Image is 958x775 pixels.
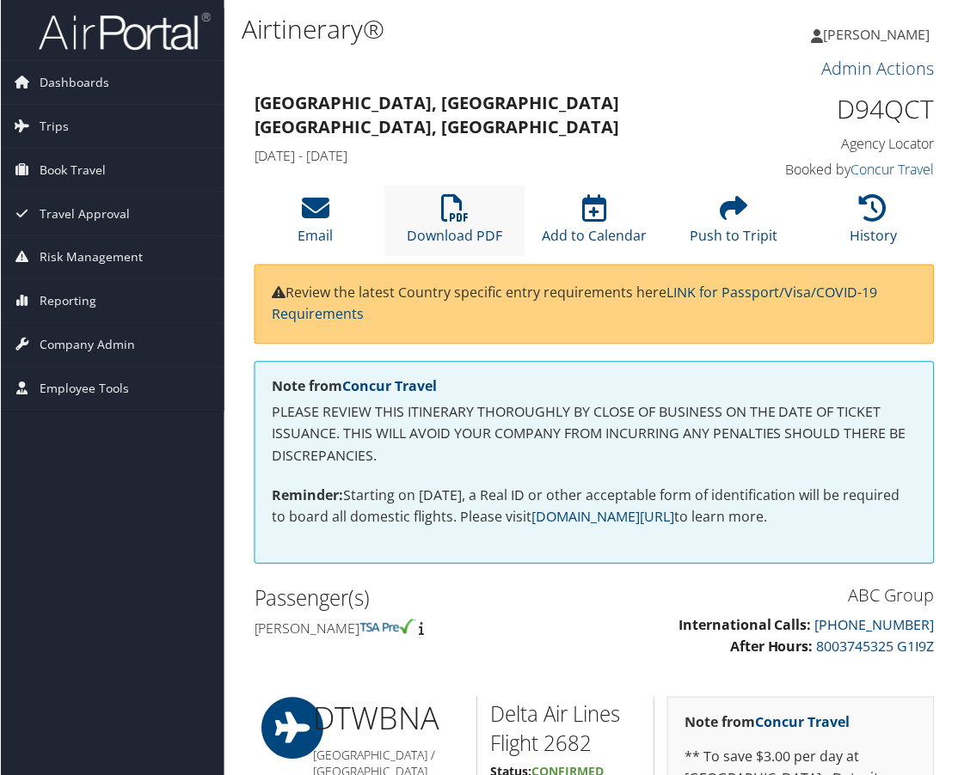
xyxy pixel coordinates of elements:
p: Review the latest Country specific entry requirements here [272,283,917,326]
strong: [GEOGRAPHIC_DATA], [GEOGRAPHIC_DATA] [GEOGRAPHIC_DATA], [GEOGRAPHIC_DATA] [254,91,619,138]
span: Employee Tools [39,368,128,411]
h1: DTW BNA [312,698,464,741]
h2: Delta Air Lines Flight 2682 [490,700,641,758]
h2: Passenger(s) [254,584,581,613]
h4: [PERSON_NAME] [254,619,581,638]
img: airportal-logo.png [38,11,210,52]
h4: Agency Locator [784,134,936,153]
span: Company Admin [39,324,134,367]
a: Admin Actions [822,57,935,80]
a: 8003745325 G1I9Z [817,638,935,656]
a: [DOMAIN_NAME][URL] [531,508,674,527]
span: Reporting [39,280,95,323]
h4: Booked by [784,160,936,179]
p: Starting on [DATE], a Real ID or other acceptable form of identification will be required to boar... [272,485,917,529]
span: Risk Management [39,236,142,279]
a: History [850,204,897,245]
strong: Reminder: [272,486,343,505]
p: PLEASE REVIEW THIS ITINERARY THOROUGHLY BY CLOSE OF BUSINESS ON THE DATE OF TICKET ISSUANCE. THIS... [272,402,917,468]
span: [PERSON_NAME] [824,25,930,44]
h3: ABC Group [607,584,935,608]
a: Concur Travel [342,377,437,396]
strong: After Hours: [730,638,814,656]
strong: Note from [272,377,437,396]
h4: [DATE] - [DATE] [254,146,758,165]
span: Travel Approval [39,192,129,235]
a: Push to Tripit [690,204,777,245]
span: Book Travel [39,149,105,192]
span: Dashboards [39,61,108,104]
h1: D94QCT [784,91,936,127]
a: Download PDF [407,204,502,245]
a: Add to Calendar [542,204,647,245]
strong: International Calls: [679,616,812,635]
a: [PHONE_NUMBER] [815,616,935,635]
a: [PERSON_NAME] [812,9,948,60]
h1: Airtinerary® [241,11,712,47]
strong: Note from [685,713,851,732]
span: Trips [39,105,68,148]
img: tsa-precheck.png [359,619,415,635]
a: Concur Travel [756,713,851,732]
a: Email [298,204,333,245]
a: Concur Travel [851,160,935,179]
